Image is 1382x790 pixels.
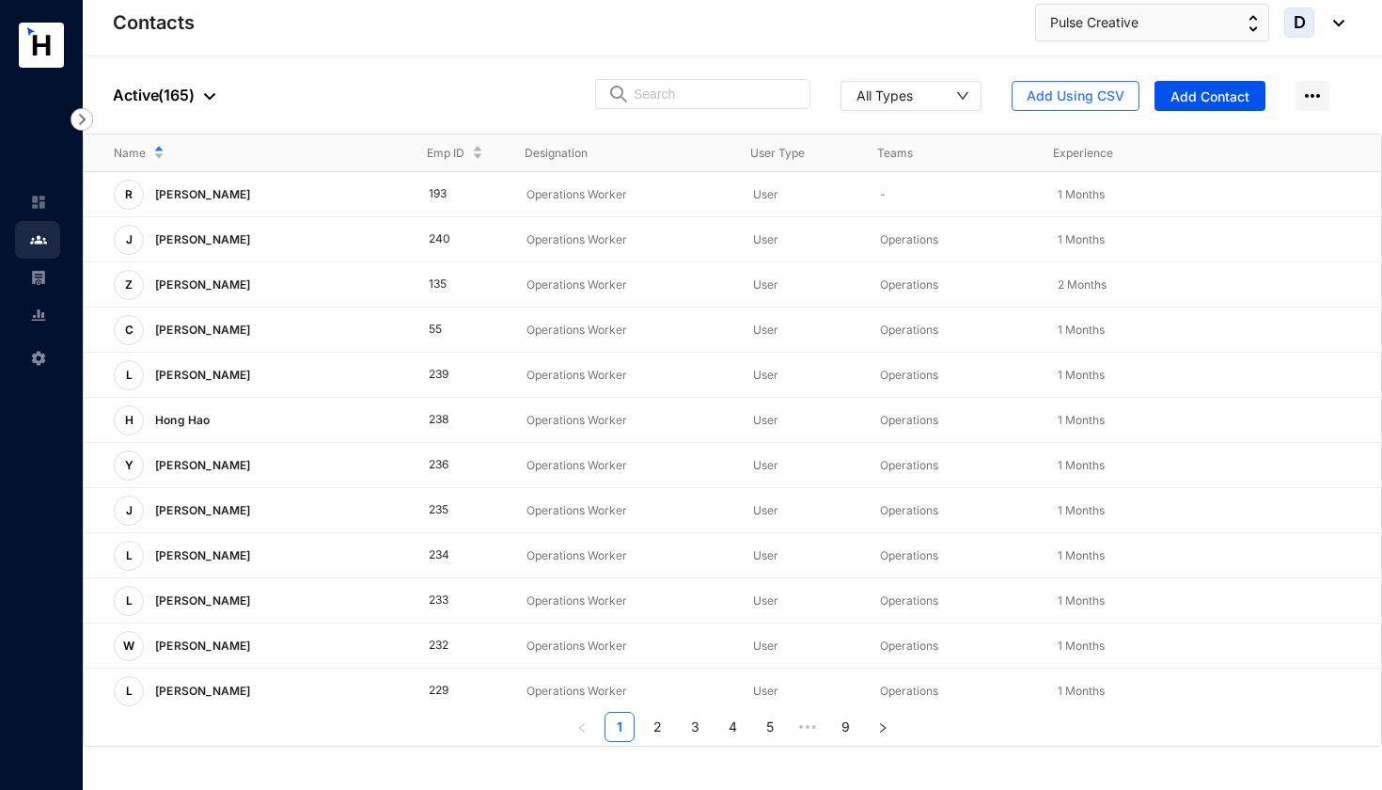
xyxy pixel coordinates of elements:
[126,505,133,516] span: J
[15,221,60,259] li: Contacts
[880,682,1027,701] p: Operations
[642,712,672,742] li: 2
[753,458,778,472] span: User
[576,722,588,734] span: left
[144,541,259,571] p: [PERSON_NAME]
[720,134,847,172] th: User Type
[956,89,969,103] span: down
[868,712,898,742] li: Next Page
[753,413,778,427] span: User
[1058,639,1105,653] span: 1 Months
[114,144,146,163] span: Name
[144,631,259,661] p: [PERSON_NAME]
[753,548,778,562] span: User
[126,234,133,245] span: J
[30,350,47,367] img: settings-unselected.1febfda315e6e19643a1.svg
[399,172,497,217] td: 193
[880,411,1027,430] p: Operations
[1012,81,1139,111] button: Add Using CSV
[526,411,722,430] p: Operations Worker
[756,713,784,741] a: 5
[399,398,497,443] td: 238
[125,415,133,426] span: H
[526,185,722,204] p: Operations Worker
[1058,684,1105,698] span: 1 Months
[113,9,195,36] p: Contacts
[793,712,823,742] span: •••
[126,550,133,561] span: L
[1058,323,1105,337] span: 1 Months
[526,276,722,294] p: Operations Worker
[831,713,859,741] a: 9
[15,183,60,221] li: Home
[399,578,497,624] td: 233
[144,360,259,390] p: [PERSON_NAME]
[753,187,778,201] span: User
[526,366,722,385] p: Operations Worker
[144,496,259,526] p: [PERSON_NAME]
[71,108,93,131] img: nav-icon-right.af6afadce00d159da59955279c43614e.svg
[399,308,497,353] td: 55
[1058,277,1107,292] span: 2 Months
[840,81,982,111] button: All Types
[526,546,722,565] p: Operations Worker
[1050,12,1139,33] span: Pulse Creative
[1058,232,1105,246] span: 1 Months
[399,488,497,533] td: 235
[204,93,215,100] img: dropdown-black.8e83cc76930a90b1a4fdb6d089b7bf3a.svg
[880,456,1027,475] p: Operations
[1027,87,1124,105] span: Add Using CSV
[1035,4,1269,41] button: Pulse Creative
[125,324,133,336] span: C
[30,269,47,286] img: payroll-unselected.b590312f920e76f0c668.svg
[399,217,497,262] td: 240
[753,323,778,337] span: User
[399,353,497,398] td: 239
[1154,81,1265,111] button: Add Contact
[605,712,635,742] li: 1
[1058,458,1105,472] span: 1 Months
[753,639,778,653] span: User
[1058,593,1105,608] span: 1 Months
[526,456,722,475] p: Operations Worker
[15,296,60,334] li: Reports
[681,713,709,741] a: 3
[880,230,1027,249] p: Operations
[125,279,133,291] span: Z
[1023,134,1199,172] th: Experience
[144,450,259,481] p: [PERSON_NAME]
[880,321,1027,340] p: Operations
[880,276,1027,294] p: Operations
[397,134,495,172] th: Emp ID
[793,712,823,742] li: Next 5 Pages
[126,370,133,381] span: L
[144,676,259,706] p: [PERSON_NAME]
[144,586,259,616] p: [PERSON_NAME]
[126,595,133,607] span: L
[880,366,1027,385] p: Operations
[399,262,497,308] td: 135
[753,368,778,382] span: User
[526,321,722,340] p: Operations Worker
[495,134,719,172] th: Designation
[880,546,1027,565] p: Operations
[1058,368,1105,382] span: 1 Months
[643,713,671,741] a: 2
[717,712,747,742] li: 4
[605,713,634,741] a: 1
[877,722,888,734] span: right
[868,712,898,742] button: right
[399,669,497,714] td: 229
[1058,187,1105,201] span: 1 Months
[753,593,778,608] span: User
[856,86,913,104] div: All Types
[144,315,259,345] p: [PERSON_NAME]
[526,230,722,249] p: Operations Worker
[399,443,497,488] td: 236
[753,277,778,292] span: User
[526,637,722,656] p: Operations Worker
[399,624,497,669] td: 232
[1324,20,1344,26] img: dropdown-black.8e83cc76930a90b1a4fdb6d089b7bf3a.svg
[567,712,597,742] li: Previous Page
[526,592,722,610] p: Operations Worker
